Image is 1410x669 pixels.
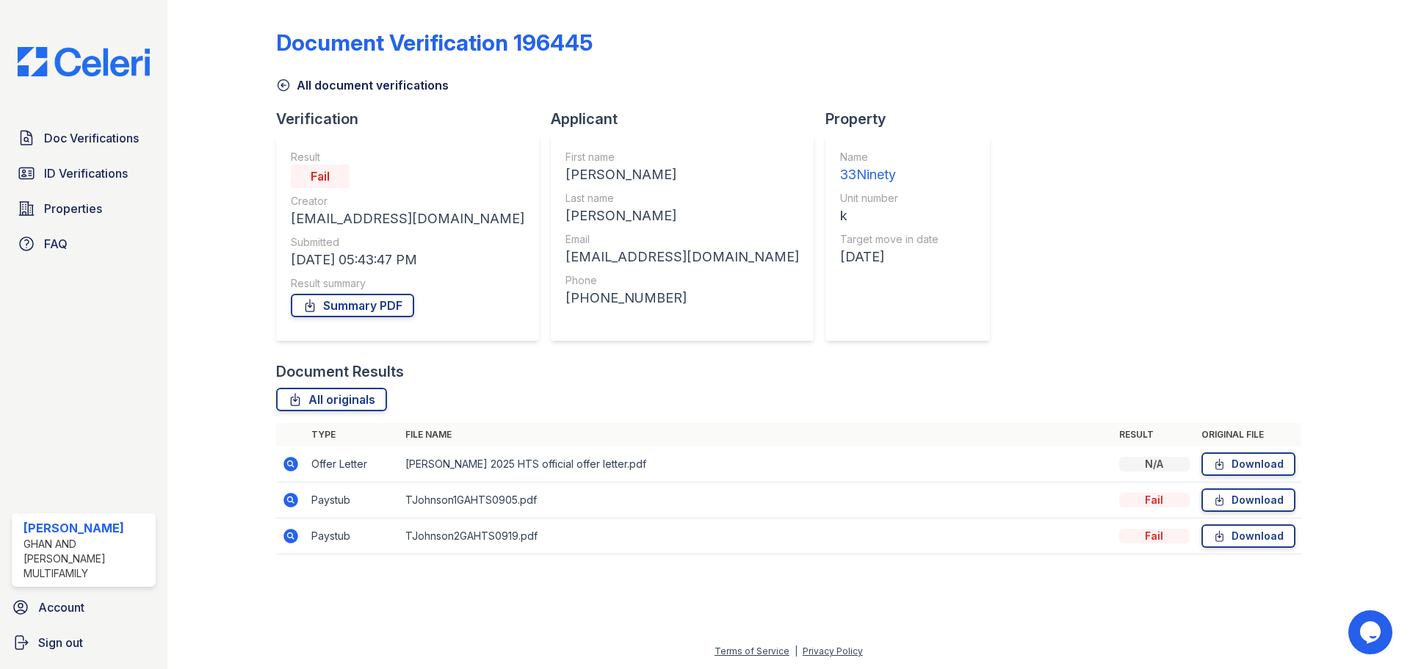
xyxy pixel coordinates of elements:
[551,109,825,129] div: Applicant
[565,150,799,164] div: First name
[6,628,162,657] a: Sign out
[795,646,798,657] div: |
[6,593,162,622] a: Account
[276,76,449,94] a: All document verifications
[44,200,102,217] span: Properties
[12,123,156,153] a: Doc Verifications
[803,646,863,657] a: Privacy Policy
[305,423,399,446] th: Type
[840,150,939,185] a: Name 33Ninety
[840,247,939,267] div: [DATE]
[6,47,162,76] img: CE_Logo_Blue-a8612792a0a2168367f1c8372b55b34899dd931a85d93a1a3d3e32e68fde9ad4.png
[1201,452,1295,476] a: Download
[565,206,799,226] div: [PERSON_NAME]
[38,599,84,616] span: Account
[565,191,799,206] div: Last name
[291,150,524,164] div: Result
[1196,423,1301,446] th: Original file
[23,537,150,581] div: Ghan and [PERSON_NAME] Multifamily
[840,232,939,247] div: Target move in date
[1201,524,1295,548] a: Download
[1113,423,1196,446] th: Result
[565,232,799,247] div: Email
[38,634,83,651] span: Sign out
[23,519,150,537] div: [PERSON_NAME]
[840,164,939,185] div: 33Ninety
[44,235,68,253] span: FAQ
[565,164,799,185] div: [PERSON_NAME]
[1348,610,1395,654] iframe: chat widget
[291,194,524,209] div: Creator
[1201,488,1295,512] a: Download
[276,388,387,411] a: All originals
[291,250,524,270] div: [DATE] 05:43:47 PM
[12,159,156,188] a: ID Verifications
[291,294,414,317] a: Summary PDF
[1119,457,1190,471] div: N/A
[565,247,799,267] div: [EMAIL_ADDRESS][DOMAIN_NAME]
[291,235,524,250] div: Submitted
[399,446,1113,482] td: [PERSON_NAME] 2025 HTS official offer letter.pdf
[399,518,1113,554] td: TJohnson2GAHTS0919.pdf
[399,423,1113,446] th: File name
[1119,493,1190,507] div: Fail
[305,482,399,518] td: Paystub
[565,273,799,288] div: Phone
[276,29,593,56] div: Document Verification 196445
[291,164,350,188] div: Fail
[565,288,799,308] div: [PHONE_NUMBER]
[12,194,156,223] a: Properties
[291,276,524,291] div: Result summary
[44,164,128,182] span: ID Verifications
[276,109,551,129] div: Verification
[715,646,789,657] a: Terms of Service
[825,109,1002,129] div: Property
[840,206,939,226] div: k
[399,482,1113,518] td: TJohnson1GAHTS0905.pdf
[840,150,939,164] div: Name
[12,229,156,258] a: FAQ
[44,129,139,147] span: Doc Verifications
[276,361,404,382] div: Document Results
[305,446,399,482] td: Offer Letter
[840,191,939,206] div: Unit number
[291,209,524,229] div: [EMAIL_ADDRESS][DOMAIN_NAME]
[305,518,399,554] td: Paystub
[1119,529,1190,543] div: Fail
